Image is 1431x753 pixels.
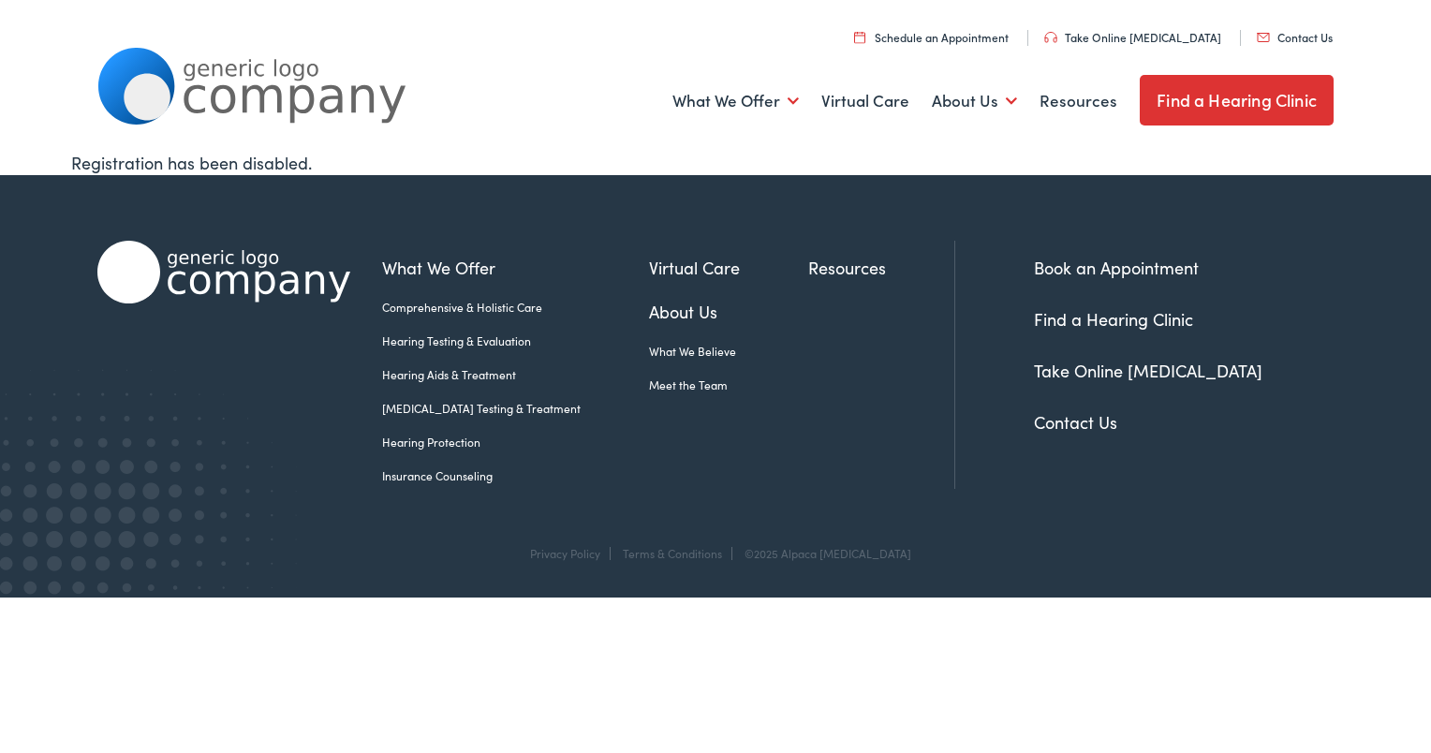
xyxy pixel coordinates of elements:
[382,366,649,383] a: Hearing Aids & Treatment
[382,332,649,349] a: Hearing Testing & Evaluation
[649,255,808,280] a: Virtual Care
[1034,359,1262,382] a: Take Online [MEDICAL_DATA]
[71,150,1359,175] div: Registration has been disabled.
[735,547,911,560] div: ©2025 Alpaca [MEDICAL_DATA]
[808,255,954,280] a: Resources
[821,66,909,136] a: Virtual Care
[854,29,1009,45] a: Schedule an Appointment
[623,545,722,561] a: Terms & Conditions
[1034,307,1193,331] a: Find a Hearing Clinic
[649,376,808,393] a: Meet the Team
[1140,75,1334,125] a: Find a Hearing Clinic
[932,66,1017,136] a: About Us
[1044,32,1057,43] img: utility icon
[1257,29,1333,45] a: Contact Us
[854,31,865,43] img: utility icon
[382,255,649,280] a: What We Offer
[672,66,799,136] a: What We Offer
[1044,29,1221,45] a: Take Online [MEDICAL_DATA]
[382,299,649,316] a: Comprehensive & Holistic Care
[382,467,649,484] a: Insurance Counseling
[649,299,808,324] a: About Us
[382,434,649,450] a: Hearing Protection
[97,241,350,303] img: Alpaca Audiology
[382,400,649,417] a: [MEDICAL_DATA] Testing & Treatment
[530,545,600,561] a: Privacy Policy
[1034,410,1117,434] a: Contact Us
[1257,33,1270,42] img: utility icon
[1040,66,1117,136] a: Resources
[649,343,808,360] a: What We Believe
[1034,256,1199,279] a: Book an Appointment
